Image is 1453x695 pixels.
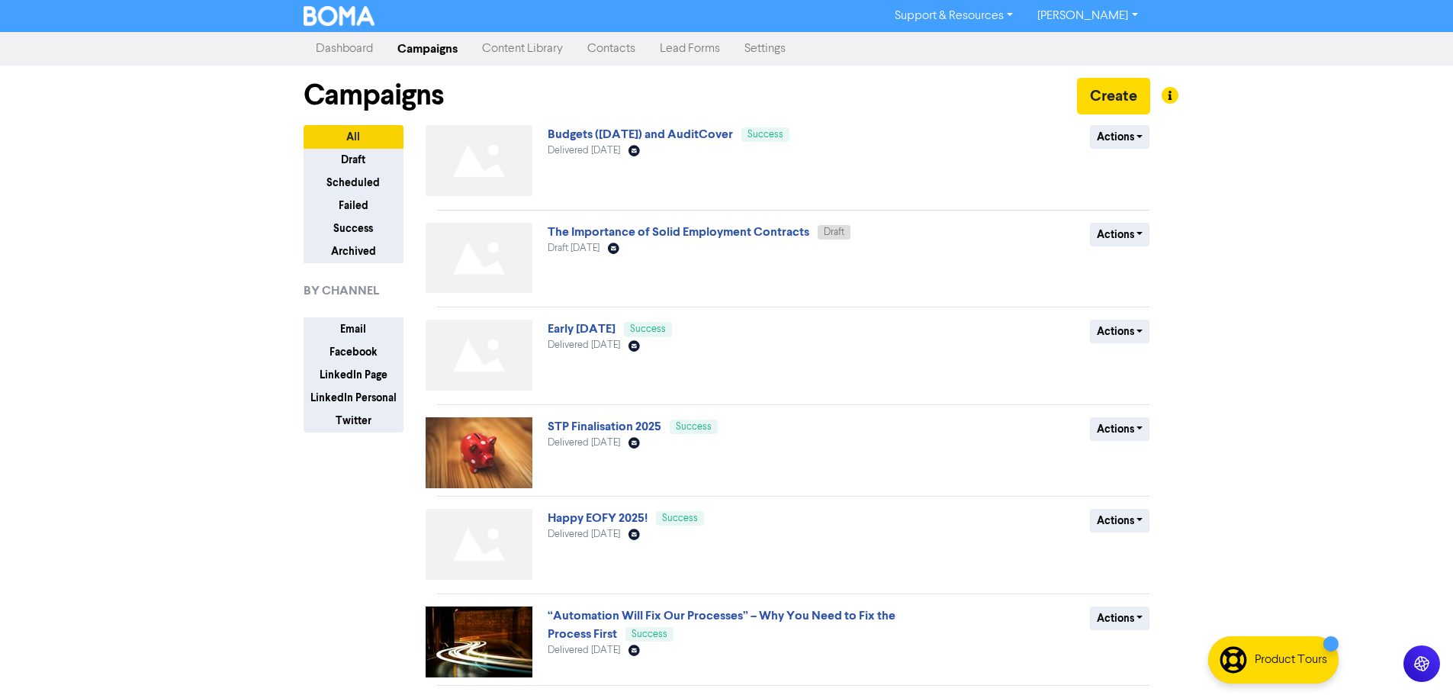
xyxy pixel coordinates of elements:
button: Create [1077,78,1150,114]
button: LinkedIn Page [304,363,403,387]
button: All [304,125,403,149]
a: Dashboard [304,34,385,64]
a: Support & Resources [882,4,1025,28]
span: Success [662,513,698,523]
img: image_1748942930266.jpg [426,607,532,677]
span: Success [747,130,783,140]
a: Contacts [575,34,648,64]
a: [PERSON_NAME] [1025,4,1149,28]
span: Delivered [DATE] [548,529,620,539]
img: BOMA Logo [304,6,375,26]
span: Delivered [DATE] [548,146,620,156]
span: Success [630,324,666,334]
a: Content Library [470,34,575,64]
img: image_1706578668544.jpg [426,417,532,488]
button: Actions [1090,417,1150,441]
button: Actions [1090,125,1150,149]
a: “Automation Will Fix Our Processes” – Why You Need to Fix the Process First [548,608,895,642]
a: Settings [732,34,798,64]
span: Success [632,629,667,639]
button: Facebook [304,340,403,364]
img: Not found [426,125,532,196]
button: Actions [1090,509,1150,533]
img: Not found [426,320,532,391]
h1: Campaigns [304,78,444,113]
button: Twitter [304,409,403,433]
span: Delivered [DATE] [548,645,620,655]
button: Email [304,317,403,341]
span: Delivered [DATE] [548,340,620,350]
iframe: Chat Widget [1377,622,1453,695]
a: Happy EOFY 2025! [548,510,648,526]
button: Actions [1090,223,1150,246]
span: Draft [824,227,844,237]
button: Success [304,217,403,240]
a: The Importance of Solid Employment Contracts [548,224,809,240]
a: Lead Forms [648,34,732,64]
button: Draft [304,148,403,172]
span: Delivered [DATE] [548,438,620,448]
a: Budgets ([DATE]) and AuditCover [548,127,733,142]
span: Draft [DATE] [548,243,600,253]
a: STP Finalisation 2025 [548,419,661,434]
button: Failed [304,194,403,217]
button: Scheduled [304,171,403,195]
button: Actions [1090,607,1150,630]
button: Archived [304,240,403,263]
button: Actions [1090,320,1150,343]
span: Success [676,422,712,432]
img: Not found [426,509,532,580]
img: Not found [426,223,532,294]
span: BY CHANNEL [304,282,379,300]
a: Early [DATE] [548,321,616,336]
a: Campaigns [385,34,470,64]
button: LinkedIn Personal [304,386,403,410]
